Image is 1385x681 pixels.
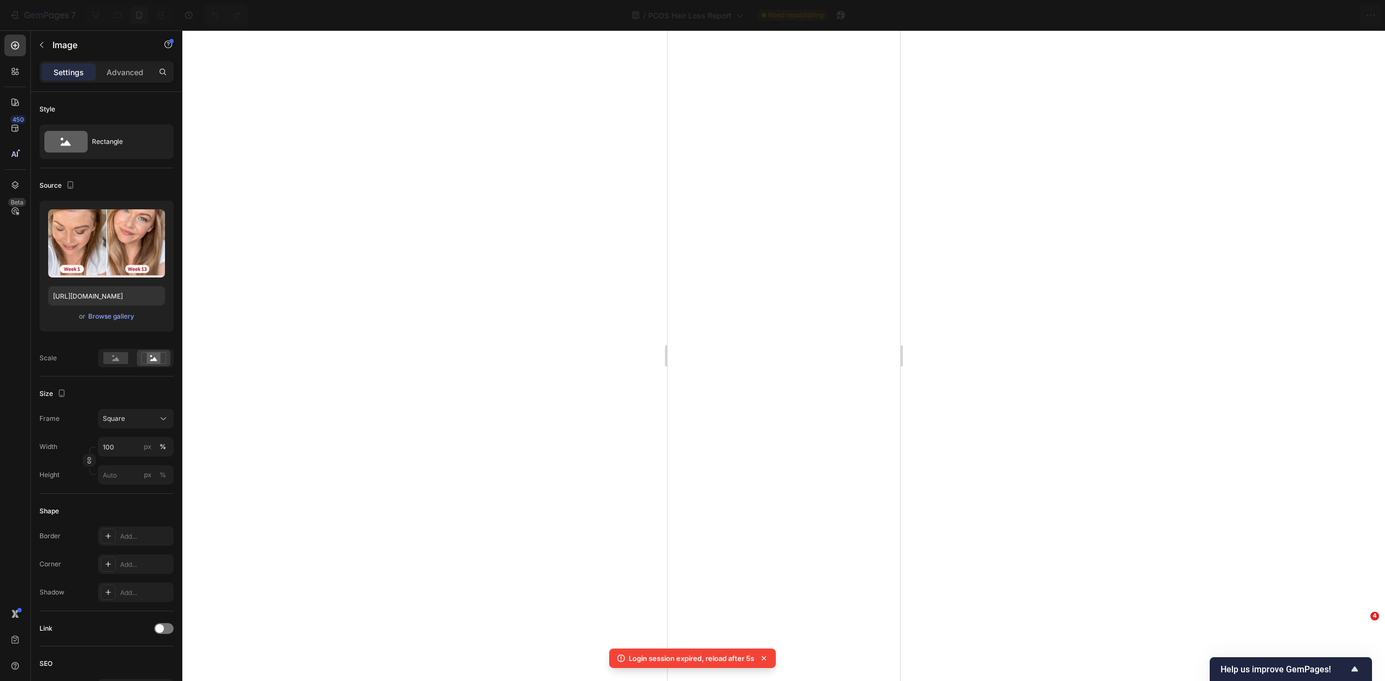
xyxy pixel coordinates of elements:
div: Source [39,178,77,193]
span: 4 [1370,612,1379,620]
span: Help us improve GemPages! [1221,664,1348,675]
div: px [144,442,151,452]
div: Scale [39,353,57,363]
div: Link [39,624,52,633]
div: Publish [1322,10,1349,21]
div: Add... [120,560,171,570]
button: Publish [1313,4,1358,26]
label: Height [39,470,60,480]
div: Border [39,531,61,541]
button: Save [1273,4,1309,26]
div: % [160,442,166,452]
span: / [643,10,646,21]
input: px% [98,437,174,457]
button: 7 [4,4,81,26]
button: px [156,468,169,481]
button: Show survey - Help us improve GemPages! [1221,663,1361,676]
span: or [79,310,85,323]
div: Corner [39,559,61,569]
div: px [144,470,151,480]
button: Browse gallery [88,311,135,322]
div: Shadow [39,587,64,597]
span: Square [103,414,125,424]
span: Save [1282,11,1300,20]
p: Settings [54,67,84,78]
button: Square [98,409,174,428]
img: preview-image [48,209,165,277]
div: Undo/Redo [204,4,248,26]
div: SEO [39,659,52,669]
div: Add... [120,588,171,598]
p: Image [52,38,144,51]
button: % [141,440,154,453]
div: Style [39,104,55,114]
label: Frame [39,414,60,424]
span: Need republishing [768,10,823,20]
label: Width [39,442,57,452]
button: px [156,440,169,453]
p: 7 [71,9,76,22]
iframe: Intercom live chat [1348,628,1374,654]
p: Advanced [107,67,143,78]
div: Add... [120,532,171,541]
div: Rectangle [92,129,158,154]
div: Browse gallery [88,312,134,321]
span: PCOS Hair Loss Report [648,10,731,21]
div: Beta [8,198,26,207]
div: % [160,470,166,480]
iframe: Design area [668,30,900,681]
div: Size [39,387,68,401]
div: 450 [10,115,26,124]
p: Login session expired, reload after 5s [629,653,754,664]
div: Shape [39,506,59,516]
input: px% [98,465,174,485]
button: % [141,468,154,481]
input: https://example.com/image.jpg [48,286,165,306]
